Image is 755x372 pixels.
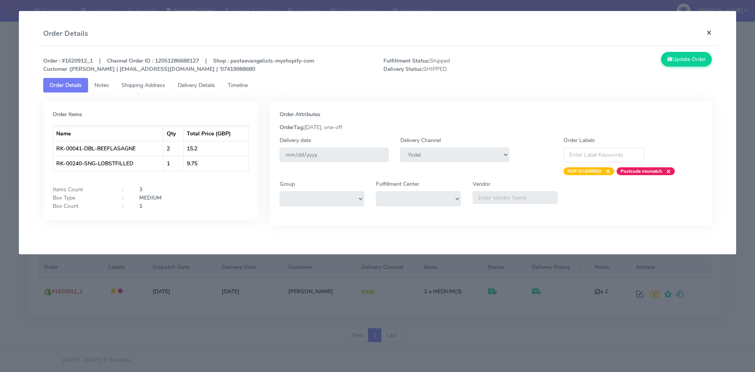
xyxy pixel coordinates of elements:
[50,81,82,89] span: Order Details
[139,202,142,210] strong: 1
[164,156,184,171] td: 1
[53,156,164,171] td: RK-00240-SNG-LOBSTFILLED
[567,168,602,174] strong: NOT-SCANNED
[184,126,248,141] th: Total Price (GBP)
[274,123,709,131] div: [DATE], one-off
[473,180,490,188] label: Vendor
[43,28,88,39] h4: Order Details
[700,22,718,43] button: Close
[662,167,671,175] span: ×
[280,111,320,118] strong: Order Attributes
[53,141,164,156] td: RK-00041-DBL-BEEFLASAGNE
[563,148,645,162] input: Enter Label Keywords
[184,141,248,156] td: 15.2
[602,167,610,175] span: ×
[383,65,423,73] strong: Delivery Status:
[473,191,558,204] input: Enter Vendor Name
[43,57,314,73] strong: Order : #1620912_1 | Channel Order ID : 12051286688127 | Shop : pastaevangelists-myshopify-com [P...
[376,180,419,188] label: Fulfillment Center
[661,52,712,67] button: Update Order
[53,126,164,141] th: Name
[164,141,184,156] td: 2
[53,111,82,118] strong: Order Items
[116,202,133,210] div: :
[47,194,116,202] div: Box Type
[47,185,116,194] div: Items Count
[122,81,165,89] span: Shipping Address
[563,136,595,144] label: Order Labels
[184,156,248,171] td: 9.75
[377,57,548,73] span: Shipped SHIPPED
[178,81,215,89] span: Delivery Details
[383,57,430,65] strong: Fulfillment Status:
[400,136,441,144] label: Delivery Channel
[280,180,295,188] label: Group
[139,194,162,202] strong: MEDIUM
[116,185,133,194] div: :
[116,194,133,202] div: :
[228,81,248,89] span: Timeline
[280,136,311,144] label: Delivery date
[43,78,712,93] ul: Tabs
[43,65,70,73] strong: Customer :
[94,81,109,89] span: Notes
[621,168,662,174] strong: Postcode mismatch
[164,126,184,141] th: Qty
[280,124,304,131] strong: OrderTag:
[47,202,116,210] div: Box Count
[139,186,142,193] strong: 3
